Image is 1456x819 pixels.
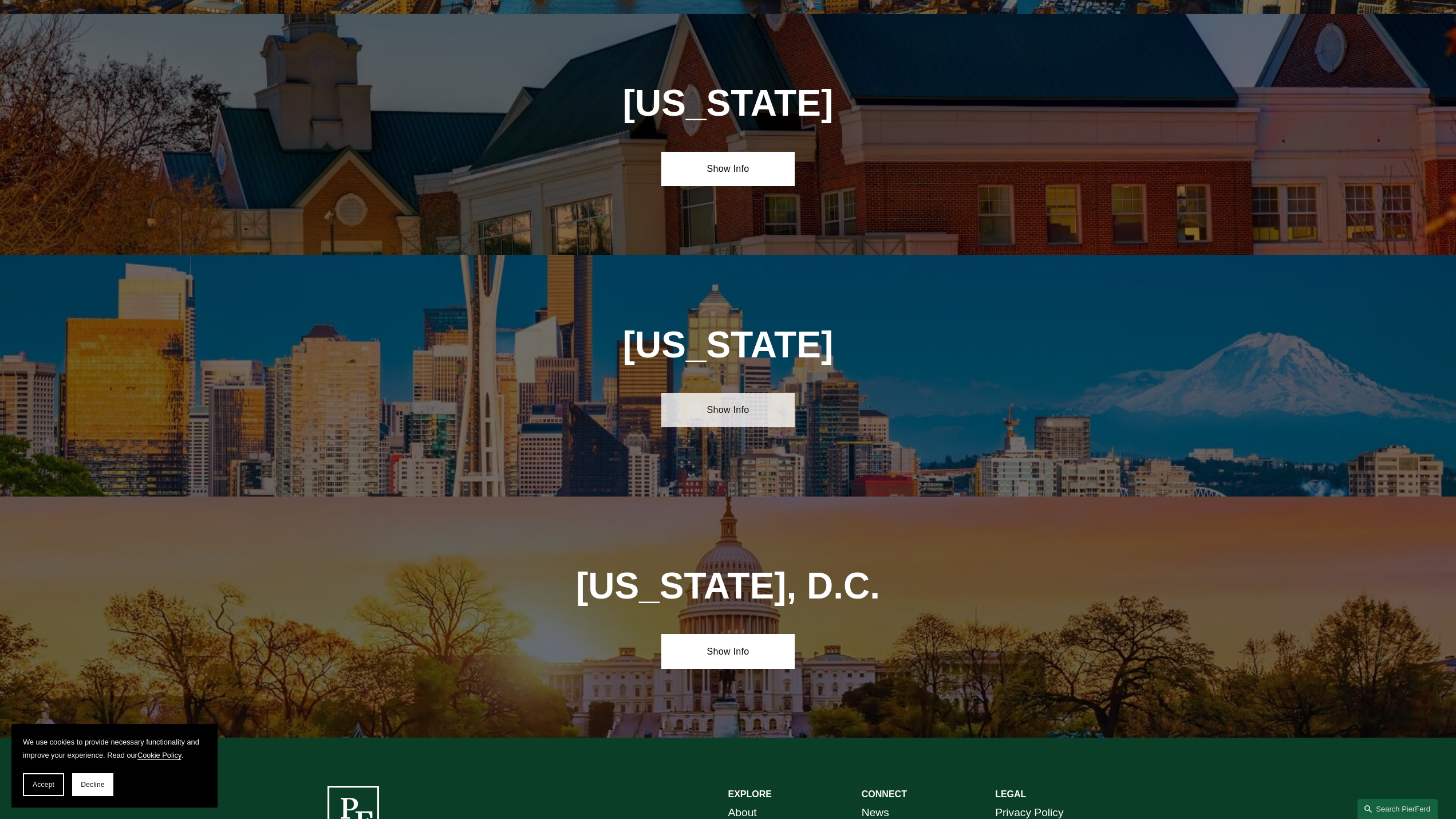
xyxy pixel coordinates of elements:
h1: [US_STATE] [528,82,929,124]
a: Show Info [661,393,795,427]
button: Decline [72,773,113,796]
h1: [US_STATE], D.C. [528,565,929,607]
strong: EXPLORE [728,789,772,799]
section: Cookie banner [11,724,218,808]
a: Search this site [1358,799,1438,819]
a: Show Info [661,152,795,186]
strong: CONNECT [862,789,907,799]
span: Decline [81,781,105,789]
strong: LEGAL [995,789,1026,799]
a: Cookie Policy [137,751,181,759]
p: We use cookies to provide necessary functionality and improve your experience. Read our . [23,735,206,762]
span: Accept [33,781,54,789]
a: Show Info [661,634,795,668]
h1: [US_STATE] [594,324,862,366]
button: Accept [23,773,64,796]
